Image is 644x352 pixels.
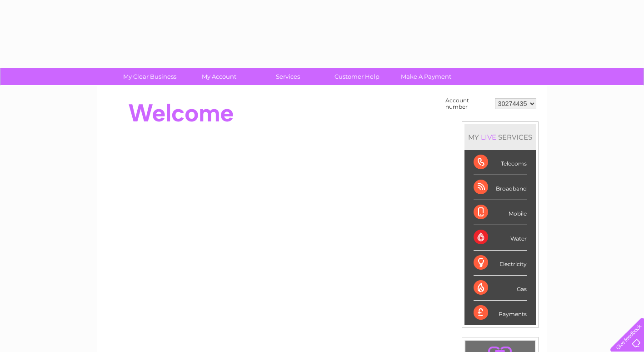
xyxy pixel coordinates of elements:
[474,150,527,175] div: Telecoms
[250,68,325,85] a: Services
[474,251,527,276] div: Electricity
[474,200,527,225] div: Mobile
[479,133,498,141] div: LIVE
[443,95,493,112] td: Account number
[474,301,527,325] div: Payments
[474,276,527,301] div: Gas
[320,68,394,85] a: Customer Help
[181,68,256,85] a: My Account
[464,124,536,150] div: MY SERVICES
[474,225,527,250] div: Water
[474,175,527,200] div: Broadband
[389,68,464,85] a: Make A Payment
[112,68,187,85] a: My Clear Business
